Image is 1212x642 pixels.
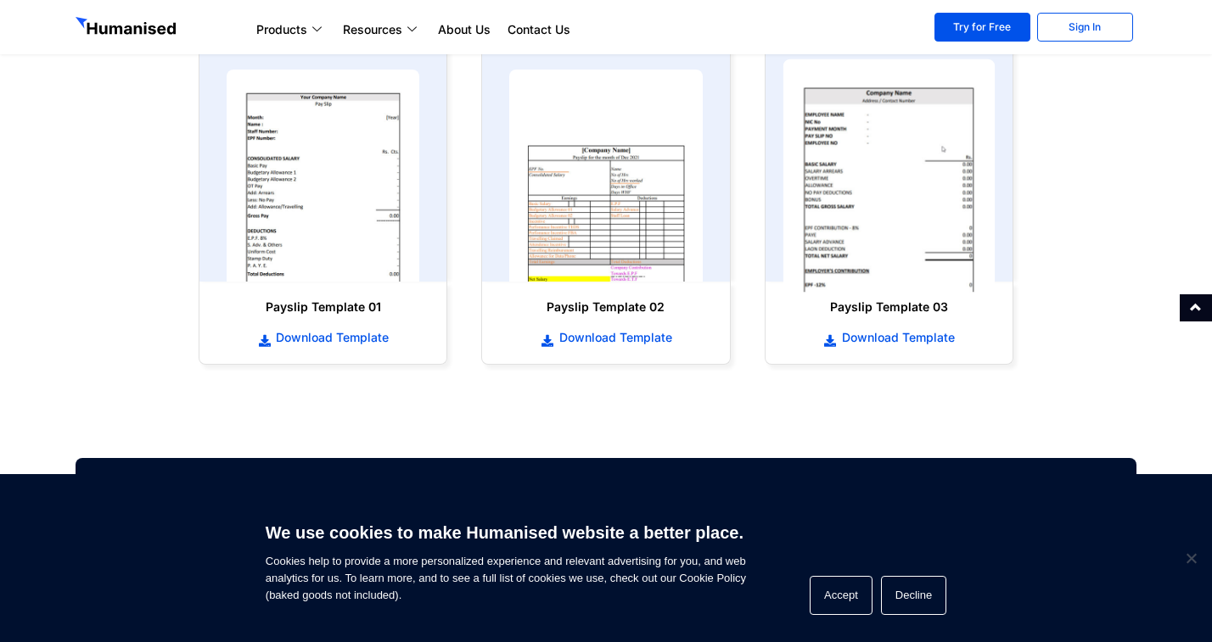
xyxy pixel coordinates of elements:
a: Download Template [216,328,429,347]
button: Decline [881,576,946,615]
span: Decline [1182,550,1199,567]
img: payslip template [227,70,419,282]
h6: Payslip Template 01 [216,299,429,315]
h6: Payslip Template 02 [499,299,712,315]
a: Contact Us [499,20,579,40]
button: Accept [810,576,873,615]
h6: We use cookies to make Humanised website a better place. [266,521,746,544]
span: Download Template [838,329,955,346]
a: Sign In [1037,13,1133,42]
a: Download Template [499,328,712,347]
a: About Us [429,20,499,40]
a: Try for Free [934,13,1030,42]
span: Download Template [555,329,672,346]
span: Cookies help to provide a more personalized experience and relevant advertising for you, and web ... [266,512,746,604]
a: Products [248,20,334,40]
img: GetHumanised Logo [76,17,179,39]
img: payslip template [509,70,702,282]
span: Download Template [272,329,389,346]
a: Resources [334,20,429,40]
img: payslip template [783,59,995,293]
h6: Payslip Template 03 [783,299,996,315]
a: Download Template [783,328,996,347]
